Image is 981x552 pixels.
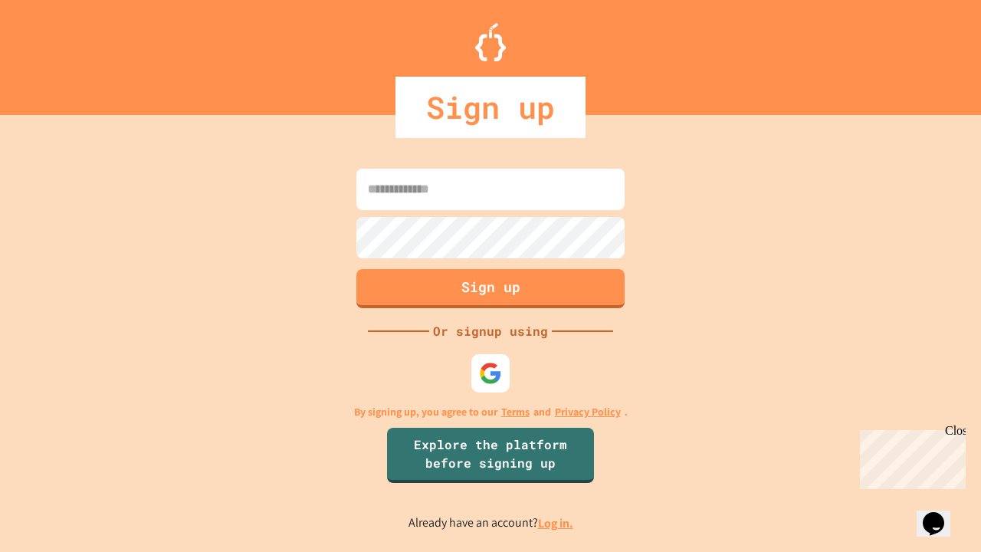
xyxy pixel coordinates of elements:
[356,269,625,308] button: Sign up
[479,362,502,385] img: google-icon.svg
[854,424,966,489] iframe: chat widget
[501,404,530,420] a: Terms
[917,491,966,537] iframe: chat widget
[354,404,628,420] p: By signing up, you agree to our and .
[387,428,594,483] a: Explore the platform before signing up
[538,515,573,531] a: Log in.
[475,23,506,61] img: Logo.svg
[395,77,586,138] div: Sign up
[555,404,621,420] a: Privacy Policy
[429,322,552,340] div: Or signup using
[408,514,573,533] p: Already have an account?
[6,6,106,97] div: Chat with us now!Close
